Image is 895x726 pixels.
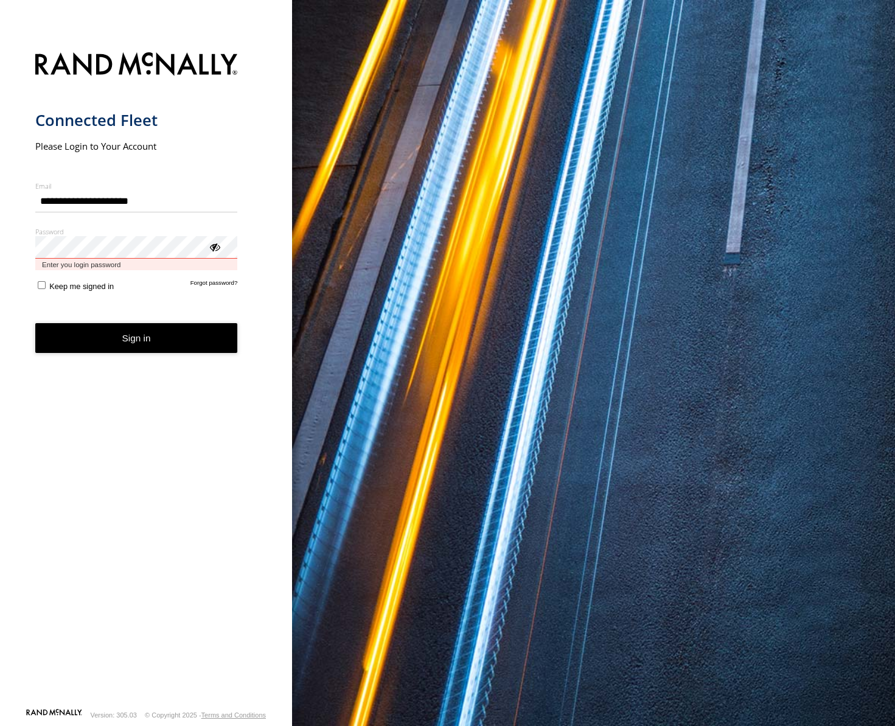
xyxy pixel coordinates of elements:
[35,259,238,270] span: Enter you login password
[26,709,82,721] a: Visit our Website
[35,323,238,353] button: Sign in
[35,181,238,190] label: Email
[201,711,266,719] a: Terms and Conditions
[35,50,238,81] img: Rand McNally
[35,45,257,708] form: main
[38,281,46,289] input: Keep me signed in
[49,282,114,291] span: Keep me signed in
[91,711,137,719] div: Version: 305.03
[35,140,238,152] h2: Please Login to Your Account
[190,279,238,291] a: Forgot password?
[35,110,238,130] h1: Connected Fleet
[35,227,238,236] label: Password
[145,711,266,719] div: © Copyright 2025 -
[208,240,220,253] div: ViewPassword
